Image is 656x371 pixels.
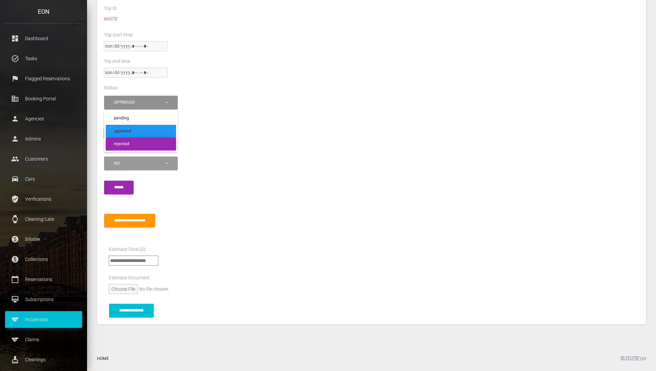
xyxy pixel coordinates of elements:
[5,231,82,248] a: paid Billable
[10,254,77,264] p: Collections
[10,314,77,324] p: Incidentals
[104,5,117,12] label: Trip ID
[114,141,129,147] span: rejected
[104,146,120,152] label: Is Paid?
[104,32,133,38] label: Trip start time
[10,134,77,144] p: Admins
[5,331,82,348] a: sports Claims
[621,350,651,368] div: © 2025
[104,96,178,109] button: approved
[5,171,82,187] a: drive_eta Cars
[104,85,117,91] label: Status
[5,211,82,227] a: watch Cleaning/Late
[5,311,82,328] a: sports Incidentals
[5,151,82,167] a: people Customers
[637,355,646,362] a: Eon
[10,274,77,284] p: Reservations
[109,275,150,281] label: Estimate Document
[114,115,129,121] span: pending
[114,128,131,134] span: approved
[10,154,77,164] p: Customers
[5,50,82,67] a: task_alt Tasks
[5,30,82,47] a: dashboard Dashboard
[10,335,77,345] p: Claims
[104,58,130,65] label: Trip end time
[5,251,82,268] a: paid Collections
[10,54,77,64] p: Tasks
[114,100,165,105] div: approved
[10,174,77,184] p: Cars
[10,355,77,365] p: Cleanings
[5,191,82,207] a: verified_user Verifications
[10,234,77,244] p: Billable
[104,119,134,126] label: Amount (USD)
[5,351,82,368] a: cleaning_services Cleanings
[10,94,77,104] p: Booking Portal
[10,33,77,43] p: Dashboard
[104,16,117,21] a: 66578
[10,214,77,224] p: Cleaning/Late
[5,110,82,127] a: person Agencies
[5,291,82,308] a: card_membership Subscriptions
[10,114,77,124] p: Agencies
[5,90,82,107] a: corporate_fare Booking Portal
[5,70,82,87] a: flag Flagged Reservations
[104,157,178,170] button: No
[10,74,77,84] p: Flagged Reservations
[5,130,82,147] a: person Admins
[114,161,165,166] div: No
[92,350,114,368] a: Home
[5,271,82,288] a: calendar_today Reservations
[109,246,146,253] label: Estimate Total ($)
[10,294,77,304] p: Subscriptions
[10,194,77,204] p: Verifications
